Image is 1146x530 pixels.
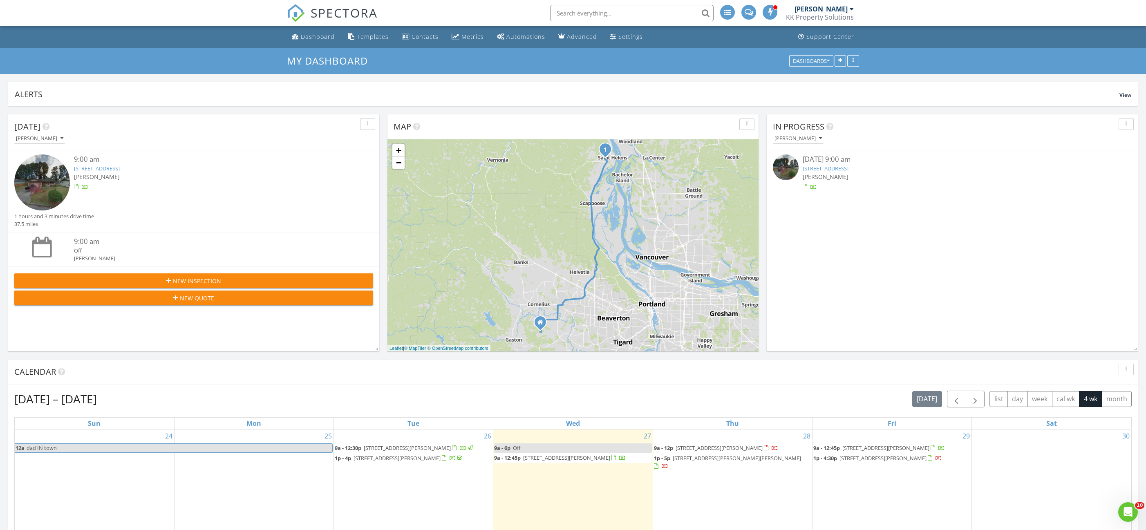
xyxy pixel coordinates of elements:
[813,454,942,462] a: 1p - 4:30p [STREET_ADDRESS][PERSON_NAME]
[16,136,63,141] div: [PERSON_NAME]
[795,29,857,45] a: Support Center
[793,58,830,64] div: Dashboards
[1079,391,1102,407] button: 4 wk
[604,147,607,153] i: 1
[555,29,600,45] a: Advanced
[654,454,670,462] span: 1p - 5p
[461,33,484,40] div: Metrics
[654,454,801,470] a: 1p - 5p [STREET_ADDRESS][PERSON_NAME][PERSON_NAME]
[74,237,343,247] div: 9:00 am
[412,33,439,40] div: Contacts
[966,391,985,407] button: Next
[813,444,945,452] a: 9a - 12:45p [STREET_ADDRESS][PERSON_NAME]
[14,273,373,288] button: New Inspection
[803,154,1102,165] div: [DATE] 9:00 am
[1045,418,1059,429] a: Saturday
[335,443,492,453] a: 9a - 12:30p [STREET_ADDRESS][PERSON_NAME]
[494,453,651,463] a: 9a - 12:45p [STREET_ADDRESS][PERSON_NAME]
[654,454,811,471] a: 1p - 5p [STREET_ADDRESS][PERSON_NAME][PERSON_NAME]
[654,444,778,452] a: 9a - 12p [STREET_ADDRESS][PERSON_NAME]
[1007,391,1028,407] button: day
[803,165,848,172] a: [STREET_ADDRESS]
[494,454,626,461] a: 9a - 12:45p [STREET_ADDRESS][PERSON_NAME]
[14,391,97,407] h2: [DATE] – [DATE]
[14,154,70,210] img: streetview
[806,33,854,40] div: Support Center
[335,454,351,462] span: 1p - 4p
[605,149,610,154] div: 140 Allendale Dr, St. Helens, OR 97051
[654,444,673,452] span: 9a - 12p
[335,444,474,452] a: 9a - 12:30p [STREET_ADDRESS][PERSON_NAME]
[540,322,545,327] div: 36063 SW dixon mill Rd, corneluis OR 97113
[813,444,840,452] span: 9a - 12:45p
[564,418,582,429] a: Wednesday
[961,429,971,443] a: Go to August 29, 2025
[335,454,464,462] a: 1p - 4p [STREET_ADDRESS][PERSON_NAME]
[15,444,25,452] span: 12a
[406,418,421,429] a: Tuesday
[14,133,65,144] button: [PERSON_NAME]
[404,346,426,351] a: © MapTiler
[245,418,263,429] a: Monday
[14,154,373,228] a: 9:00 am [STREET_ADDRESS] [PERSON_NAME] 1 hours and 3 minutes drive time 37.5 miles
[394,121,411,132] span: Map
[1121,429,1131,443] a: Go to August 30, 2025
[74,247,343,255] div: Off
[842,444,929,452] span: [STREET_ADDRESS][PERSON_NAME]
[14,366,56,377] span: Calendar
[301,33,335,40] div: Dashboard
[482,429,493,443] a: Go to August 26, 2025
[813,454,837,462] span: 1p - 4:30p
[773,121,824,132] span: In Progress
[506,33,545,40] div: Automations
[1101,391,1132,407] button: month
[1052,391,1080,407] button: cal wk
[392,144,405,157] a: Zoom in
[886,418,898,429] a: Friday
[642,429,653,443] a: Go to August 27, 2025
[398,29,442,45] a: Contacts
[389,346,403,351] a: Leaflet
[335,454,492,463] a: 1p - 4p [STREET_ADDRESS][PERSON_NAME]
[74,255,343,262] div: [PERSON_NAME]
[74,154,343,165] div: 9:00 am
[494,454,521,461] span: 9a - 12:45p
[654,443,811,453] a: 9a - 12p [STREET_ADDRESS][PERSON_NAME]
[494,444,510,452] span: 9a - 6p
[387,345,490,352] div: |
[163,429,174,443] a: Go to August 24, 2025
[323,429,334,443] a: Go to August 25, 2025
[673,454,801,462] span: [STREET_ADDRESS][PERSON_NAME][PERSON_NAME]
[989,391,1008,407] button: list
[180,294,214,302] span: New Quote
[357,33,389,40] div: Templates
[287,54,375,67] a: My Dashboard
[14,212,94,220] div: 1 hours and 3 minutes drive time
[27,444,57,452] span: dad IN town
[801,429,812,443] a: Go to August 28, 2025
[813,454,971,463] a: 1p - 4:30p [STREET_ADDRESS][PERSON_NAME]
[813,443,971,453] a: 9a - 12:45p [STREET_ADDRESS][PERSON_NAME]
[311,4,378,21] span: SPECTORA
[345,29,392,45] a: Templates
[74,173,120,181] span: [PERSON_NAME]
[287,4,305,22] img: The Best Home Inspection Software - Spectora
[289,29,338,45] a: Dashboard
[86,418,102,429] a: Sunday
[725,418,741,429] a: Thursday
[428,346,488,351] a: © OpenStreetMap contributors
[287,11,378,28] a: SPECTORA
[15,89,1119,100] div: Alerts
[795,5,848,13] div: [PERSON_NAME]
[773,154,1132,191] a: [DATE] 9:00 am [STREET_ADDRESS] [PERSON_NAME]
[354,454,441,462] span: [STREET_ADDRESS][PERSON_NAME]
[1118,502,1138,522] iframe: Intercom live chat
[173,277,221,285] span: New Inspection
[392,157,405,169] a: Zoom out
[14,220,94,228] div: 37.5 miles
[607,29,646,45] a: Settings
[912,391,942,407] button: [DATE]
[74,165,120,172] a: [STREET_ADDRESS]
[523,454,610,461] span: [STREET_ADDRESS][PERSON_NAME]
[1135,502,1144,509] span: 10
